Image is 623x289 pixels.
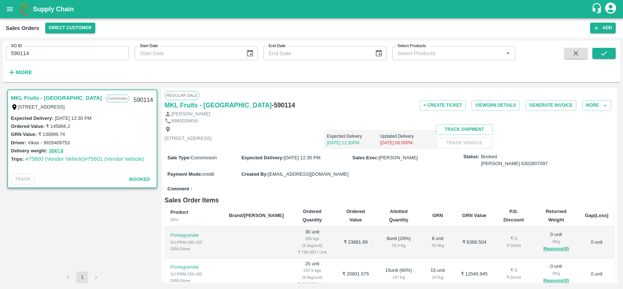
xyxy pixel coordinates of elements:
[170,209,188,215] b: Product
[171,118,197,125] p: 9980039459
[353,155,379,160] label: Sales Exec :
[427,267,449,281] div: 15 unit
[6,23,39,33] div: Sales Orders
[382,242,415,249] div: 78.4 Kg
[105,95,129,102] p: Commission
[55,115,91,121] label: [DATE] 12:30 PM
[165,91,199,100] span: Regular Sale
[129,92,157,109] div: 590114
[395,49,501,58] input: Select Products
[46,123,70,129] label: ₹ 145866.2
[539,238,573,245] div: 0 Kg
[170,277,217,284] div: GRN Done
[284,155,320,160] span: [DATE] 12:30 PM
[45,23,95,33] button: Select DC
[427,242,449,249] div: 78.4 Kg
[272,100,295,110] h6: - 590114
[295,267,329,281] div: 237.5 kgs (9.5kg/unit)
[420,100,466,111] button: + Create Ticket
[500,267,527,274] div: ₹ 0
[462,213,486,218] b: GRN Value
[203,171,214,177] span: credit
[539,270,573,277] div: 0 Kg
[464,153,480,160] label: Status:
[526,100,576,111] button: Generate Invoice
[165,100,272,110] a: MKL Fruits - [GEOGRAPHIC_DATA]
[11,148,47,153] label: Delivery weight:
[481,160,548,167] div: [PERSON_NAME] 6302807097
[539,245,573,253] button: Reasons(0)
[241,171,268,177] label: Created By :
[11,115,53,121] label: Expected Delivery :
[585,213,608,218] b: Gap(Loss)
[6,46,129,60] input: Enter SO ID
[372,46,386,60] button: Choose date
[170,271,217,277] div: GJ-PRM-150-180
[11,156,24,162] label: Trips:
[11,43,22,49] label: SO ID
[436,124,492,135] button: Track Shipment
[295,235,329,249] div: 285 kgs (9.5kg/unit)
[539,263,573,285] div: 0 unit
[170,232,217,239] p: Pomegranate
[170,239,217,246] div: GJ-PRM-100-150
[427,274,449,281] div: 147 Kg
[269,43,285,49] label: End Date
[539,231,573,253] div: 0 unit
[168,155,191,160] label: Sale Type :
[129,176,150,182] span: Booked
[16,69,32,75] strong: More
[591,3,604,16] div: customer-support
[500,235,527,242] div: ₹ 0
[327,133,380,140] p: Expected Delivery
[539,277,573,285] button: Reasons(0)
[165,195,614,205] h6: Sales Order Items
[241,155,284,160] label: Expected Delivery :
[191,155,217,160] span: Commission
[11,140,26,145] label: Driver:
[170,246,217,252] div: GRN Done
[382,274,415,281] div: 147 Kg
[25,156,85,162] a: #75600 (Vendor Vehicle)
[503,49,513,58] button: Open
[389,209,408,222] b: Allotted Quantity
[28,140,70,145] label: Vikas - 9928409753
[6,66,34,79] button: More
[11,123,45,129] label: Ordered Value:
[11,93,102,103] a: MKL Fruits - [GEOGRAPHIC_DATA]
[379,155,418,160] span: [PERSON_NAME]
[382,235,415,249] div: 8 unit ( 26 %)
[11,132,37,137] label: GRN Value:
[335,227,376,258] td: ₹ 23881.89
[18,104,65,110] label: [STREET_ADDRESS]
[397,43,426,49] label: Select Products
[289,227,335,258] td: 30 unit
[38,132,65,137] label: ₹ 130899.74
[380,140,433,146] p: [DATE] 06:00PM
[295,249,329,255] div: ₹ 796.063 / Unit
[454,227,494,258] td: ₹ 6368.504
[171,111,210,118] p: [PERSON_NAME]
[303,209,322,222] b: Ordered Quantity
[380,133,433,140] p: Updated Delivery
[500,242,527,249] div: ₹ 0 / Unit
[49,147,64,155] button: 3047.8
[346,209,365,222] b: Ordered Value
[1,1,18,18] button: open drawer
[500,274,527,281] div: ₹ 0 / Unit
[264,46,369,60] input: End Date
[135,46,240,60] input: Start Date
[243,46,257,60] button: Choose date
[579,227,614,258] td: 0 unit
[472,100,520,111] button: ViewGRN Details
[582,100,611,111] button: More
[481,153,548,167] span: Booked
[168,186,192,193] label: Comment :
[76,271,88,283] button: page 1
[33,5,74,13] b: Supply Chain
[33,4,591,14] a: Supply Chain
[170,216,217,223] div: SKU
[140,43,158,49] label: Start Date
[61,271,103,283] nav: pagination navigation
